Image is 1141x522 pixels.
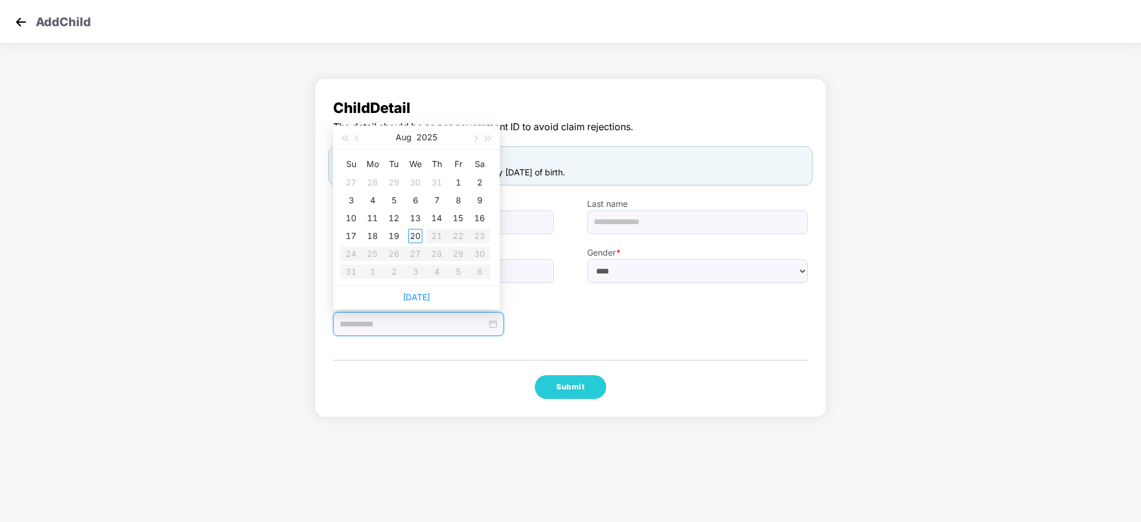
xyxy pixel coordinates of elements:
img: svg+xml;base64,PHN2ZyB4bWxucz0iaHR0cDovL3d3dy53My5vcmcvMjAwMC9zdmciIHdpZHRoPSIzMCIgaGVpZ2h0PSIzMC... [12,13,30,31]
div: 4 [365,193,380,207]
td: 2025-08-18 [362,227,383,245]
td: 2025-08-03 [340,191,362,209]
td: 2025-08-08 [447,191,469,209]
span: The detail should be as per government ID to avoid claim rejections. [333,120,808,134]
div: 20 [408,229,422,243]
div: 18 [365,229,380,243]
div: 27 [344,175,358,190]
th: Sa [469,155,490,174]
label: Gender [587,246,808,259]
div: 12 [387,211,401,225]
th: We [405,155,426,174]
td: 2025-07-28 [362,174,383,191]
button: Submit [535,375,606,399]
p: Add Child [36,13,91,27]
div: 31 [430,175,444,190]
button: 2025 [416,125,437,149]
td: 2025-08-01 [447,174,469,191]
td: 2025-08-12 [383,209,405,227]
th: Su [340,155,362,174]
div: 16 [472,211,487,225]
div: 10 [344,211,358,225]
div: 14 [430,211,444,225]
div: 6 [408,193,422,207]
div: 2 [472,175,487,190]
td: 2025-08-17 [340,227,362,245]
td: 2025-08-13 [405,209,426,227]
div: 7 [430,193,444,207]
th: Th [426,155,447,174]
td: 2025-08-09 [469,191,490,209]
td: 2025-08-16 [469,209,490,227]
th: Fr [447,155,469,174]
div: 8 [451,193,465,207]
button: Aug [396,125,412,149]
td: 2025-08-10 [340,209,362,227]
td: 2025-08-02 [469,174,490,191]
td: 2025-08-07 [426,191,447,209]
div: 15 [451,211,465,225]
td: 2025-08-15 [447,209,469,227]
div: 5 [387,193,401,207]
a: [DATE] [403,292,430,302]
div: 19 [387,229,401,243]
span: Child Detail [333,97,808,120]
td: 2025-07-29 [383,174,405,191]
td: 2025-08-05 [383,191,405,209]
td: 2025-08-20 [405,227,426,245]
td: 2025-07-30 [405,174,426,191]
td: 2025-08-19 [383,227,405,245]
td: 2025-08-06 [405,191,426,209]
div: 30 [408,175,422,190]
div: 17 [344,229,358,243]
td: 2025-08-14 [426,209,447,227]
td: 2025-08-04 [362,191,383,209]
label: Last name [587,197,808,210]
div: 1 [451,175,465,190]
div: 13 [408,211,422,225]
td: 2025-08-11 [362,209,383,227]
th: Tu [383,155,405,174]
div: 11 [365,211,380,225]
div: 29 [387,175,401,190]
td: 2025-07-27 [340,174,362,191]
td: 2025-07-31 [426,174,447,191]
div: 3 [344,193,358,207]
th: Mo [362,155,383,174]
div: 28 [365,175,380,190]
div: 9 [472,193,487,207]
